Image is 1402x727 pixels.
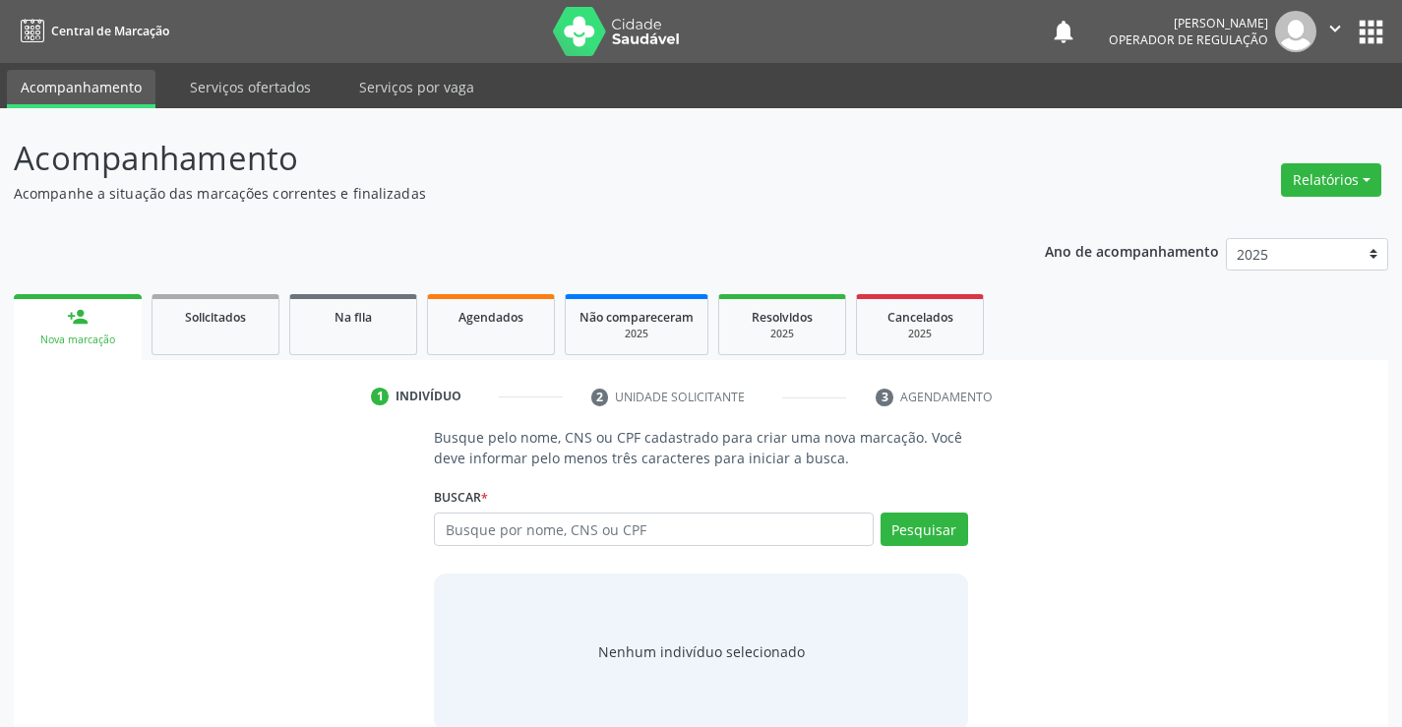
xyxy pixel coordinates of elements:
[434,482,488,513] label: Buscar
[752,309,813,326] span: Resolvidos
[434,427,967,468] p: Busque pelo nome, CNS ou CPF cadastrado para criar uma nova marcação. Você deve informar pelo men...
[185,309,246,326] span: Solicitados
[733,327,831,341] div: 2025
[7,70,155,108] a: Acompanhamento
[598,641,805,662] div: Nenhum indivíduo selecionado
[371,388,389,405] div: 1
[1045,238,1219,263] p: Ano de acompanhamento
[176,70,325,104] a: Serviços ofertados
[579,327,694,341] div: 2025
[14,15,169,47] a: Central de Marcação
[335,309,372,326] span: Na fila
[14,134,976,183] p: Acompanhamento
[1109,15,1268,31] div: [PERSON_NAME]
[67,306,89,328] div: person_add
[1354,15,1388,49] button: apps
[51,23,169,39] span: Central de Marcação
[434,513,873,546] input: Busque por nome, CNS ou CPF
[1281,163,1381,197] button: Relatórios
[871,327,969,341] div: 2025
[887,309,953,326] span: Cancelados
[1109,31,1268,48] span: Operador de regulação
[28,333,128,347] div: Nova marcação
[1316,11,1354,52] button: 
[1275,11,1316,52] img: img
[1050,18,1077,45] button: notifications
[1324,18,1346,39] i: 
[579,309,694,326] span: Não compareceram
[345,70,488,104] a: Serviços por vaga
[14,183,976,204] p: Acompanhe a situação das marcações correntes e finalizadas
[458,309,523,326] span: Agendados
[396,388,461,405] div: Indivíduo
[881,513,968,546] button: Pesquisar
